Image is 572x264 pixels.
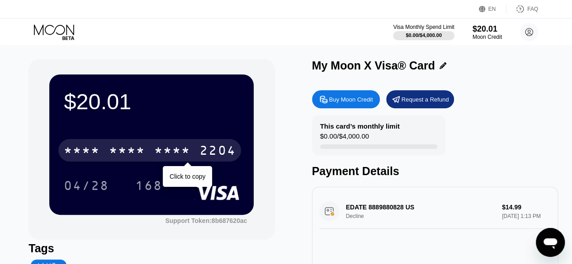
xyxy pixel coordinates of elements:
[312,90,380,108] div: Buy Moon Credit
[473,34,502,40] div: Moon Credit
[393,24,454,30] div: Visa Monthly Spend Limit
[536,228,565,257] iframe: Button to launch messaging window
[128,174,169,197] div: 168
[170,173,205,180] div: Click to copy
[320,132,369,144] div: $0.00 / $4,000.00
[402,96,449,103] div: Request a Refund
[64,180,109,194] div: 04/28
[135,180,162,194] div: 168
[329,96,373,103] div: Buy Moon Credit
[320,122,400,130] div: This card’s monthly limit
[57,174,116,197] div: 04/28
[506,5,538,14] div: FAQ
[28,242,274,255] div: Tags
[165,217,247,224] div: Support Token: 8b687620ac
[473,24,502,34] div: $20.01
[386,90,454,108] div: Request a Refund
[473,24,502,40] div: $20.01Moon Credit
[199,144,236,159] div: 2204
[165,217,247,224] div: Support Token:8b687620ac
[527,6,538,12] div: FAQ
[393,24,454,40] div: Visa Monthly Spend Limit$0.00/$4,000.00
[479,5,506,14] div: EN
[312,59,435,72] div: My Moon X Visa® Card
[488,6,496,12] div: EN
[312,165,558,178] div: Payment Details
[64,89,239,114] div: $20.01
[406,32,442,38] div: $0.00 / $4,000.00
